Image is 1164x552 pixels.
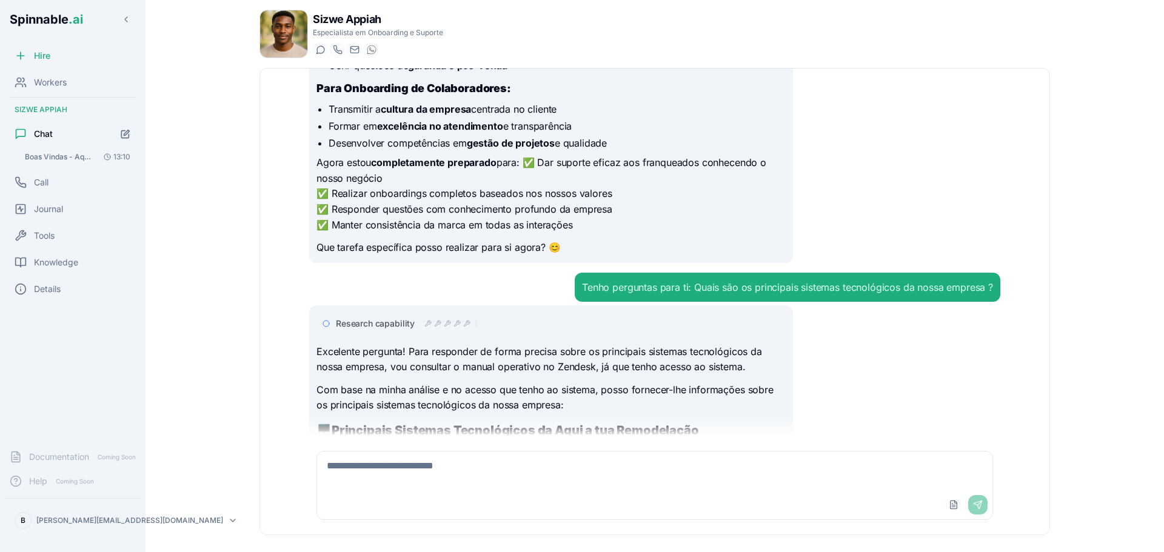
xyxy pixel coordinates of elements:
[329,102,786,116] li: Transmitir a centrada no cliente
[313,11,443,28] h1: Sizwe Appiah
[453,320,461,327] div: tool_call - completed
[34,128,53,140] span: Chat
[347,42,361,57] button: Send email to sizwe.appiah@getspinnable.ai
[34,76,67,88] span: Workers
[25,152,93,162] span: Boas Vindas - Aqui a tua Remodelação Olá Sizwe Appiah, Sê muito bem vindo à Aqui a tua Remode...:...
[36,516,223,525] p: [PERSON_NAME][EMAIL_ADDRESS][DOMAIN_NAME]
[69,12,83,27] span: .ai
[34,176,48,188] span: Call
[364,42,378,57] button: WhatsApp
[21,516,25,525] span: B
[316,155,786,233] p: Agora estou para: ✅ Dar suporte eficaz aos franqueados conhecendo o nosso negócio ✅ Realizar onbo...
[94,451,139,463] span: Coming Soon
[29,475,47,487] span: Help
[475,320,478,327] div: 7 more operations
[313,28,443,38] p: Especialista em Onboarding e Suporte
[316,82,511,95] strong: Para Onboarding de Colaboradores:
[10,508,136,533] button: B[PERSON_NAME][EMAIL_ADDRESS][DOMAIN_NAME]
[34,256,78,268] span: Knowledge
[99,152,130,162] span: 13:10
[444,320,451,327] div: tool_call - completed
[34,230,55,242] span: Tools
[434,320,441,327] div: tool_call - completed
[582,280,993,294] div: Tenho perguntas para ti: Quais são os principais sistemas tecnológicos da nossa empresa ?
[424,320,432,327] div: tool_call - completed
[29,451,89,463] span: Documentation
[467,137,555,149] strong: gestão de projetos
[115,124,136,144] button: Start new chat
[313,42,327,57] button: Start a chat with Sizwe Appiah
[52,476,98,487] span: Coming Soon
[329,136,786,150] li: Desenvolver competências em e qualidade
[34,50,50,62] span: Hire
[316,344,786,375] p: Excelente pergunta! Para responder de forma precisa sobre os principais sistemas tecnológicos da ...
[316,382,786,413] p: Com base na minha análise e no acesso que tenho ao sistema, posso fornecer-lhe informações sobre ...
[381,103,471,115] strong: cultura da empresa
[34,283,61,295] span: Details
[336,318,415,330] span: Research capability
[19,148,136,165] button: Open conversation: Boas Vindas - Aqui a tua Remodelação Olá Sizwe Appiah, Sê muito bem vindo à Aq...
[10,12,83,27] span: Spinnable
[316,240,786,256] p: Que tarefa específica posso realizar para si agora? 😊
[260,10,307,58] img: Sizwe Appiah
[371,156,496,168] strong: completamente preparado
[316,422,786,439] h2: 🖥️
[34,203,63,215] span: Journal
[5,100,141,119] div: Sizwe Appiah
[329,119,786,133] li: Formar em e transparência
[332,423,699,437] strong: Principais Sistemas Tecnológicos da Aqui a tua Remodelação
[367,45,376,55] img: WhatsApp
[463,320,470,327] div: tool_call - completed
[330,42,344,57] button: Start a call with Sizwe Appiah
[377,120,503,132] strong: excelência no atendimento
